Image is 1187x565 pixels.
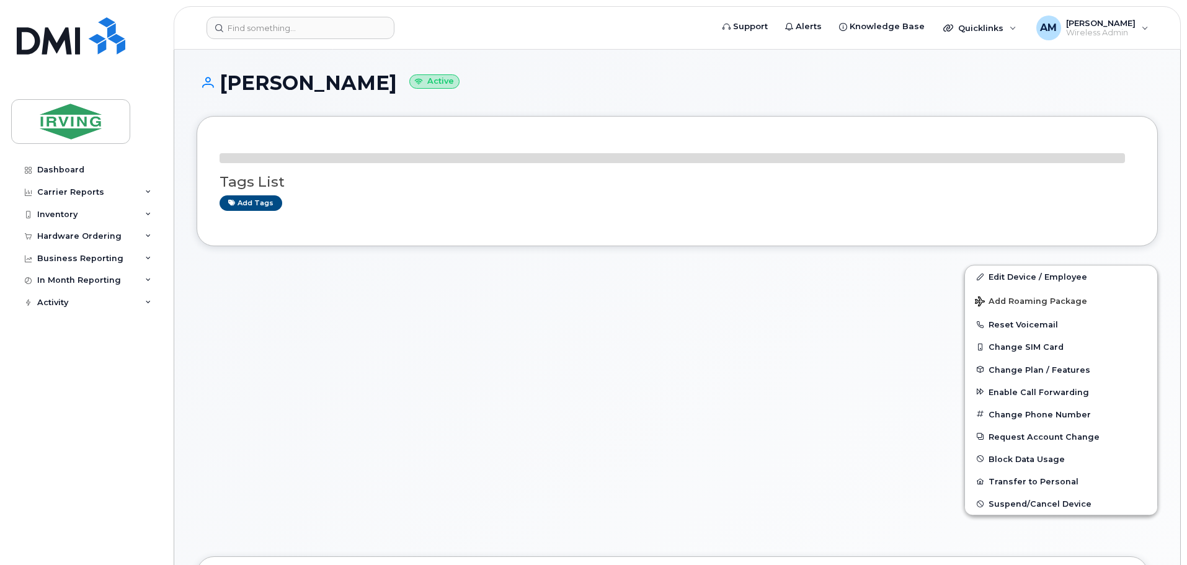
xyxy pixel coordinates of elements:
button: Suspend/Cancel Device [965,492,1157,515]
button: Reset Voicemail [965,313,1157,336]
span: Suspend/Cancel Device [989,499,1091,509]
a: Edit Device / Employee [965,265,1157,288]
h3: Tags List [220,174,1135,190]
button: Change Plan / Features [965,358,1157,381]
span: Add Roaming Package [975,296,1087,308]
button: Change Phone Number [965,403,1157,425]
button: Change SIM Card [965,336,1157,358]
span: Enable Call Forwarding [989,387,1089,396]
button: Block Data Usage [965,448,1157,470]
button: Transfer to Personal [965,470,1157,492]
a: Add tags [220,195,282,211]
button: Add Roaming Package [965,288,1157,313]
span: Change Plan / Features [989,365,1090,374]
h1: [PERSON_NAME] [197,72,1158,94]
button: Request Account Change [965,425,1157,448]
small: Active [409,74,460,89]
button: Enable Call Forwarding [965,381,1157,403]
